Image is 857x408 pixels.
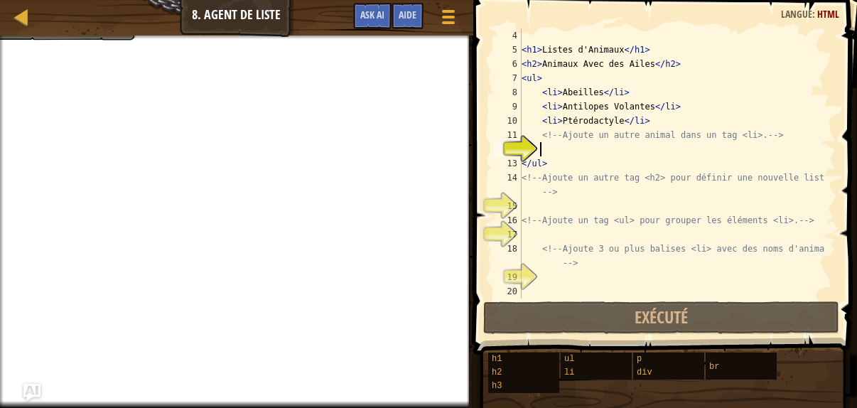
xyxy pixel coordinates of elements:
[493,57,522,71] div: 6
[492,354,502,364] span: h1
[709,362,719,372] span: br
[493,227,522,242] div: 17
[493,71,522,85] div: 7
[23,384,41,401] button: Ask AI
[493,242,522,270] div: 18
[493,213,522,227] div: 16
[493,284,522,299] div: 20
[493,171,522,199] div: 14
[781,7,812,21] span: Langue
[493,28,522,43] div: 4
[635,306,688,328] span: Exécuté
[493,199,522,213] div: 15
[353,3,392,29] button: Ask AI
[493,142,522,156] div: 12
[564,354,574,364] span: ul
[483,301,839,334] button: Exécuté
[564,367,574,377] span: li
[812,7,817,21] span: :
[492,367,502,377] span: h2
[492,381,502,391] span: h3
[637,354,642,364] span: p
[493,85,522,100] div: 8
[493,270,522,284] div: 19
[493,128,522,142] div: 11
[493,43,522,57] div: 5
[493,156,522,171] div: 13
[493,100,522,114] div: 9
[360,8,384,21] span: Ask AI
[399,8,416,21] span: Aide
[637,367,652,377] span: div
[817,7,839,21] span: HTML
[493,114,522,128] div: 10
[431,3,466,36] button: Afficher le menu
